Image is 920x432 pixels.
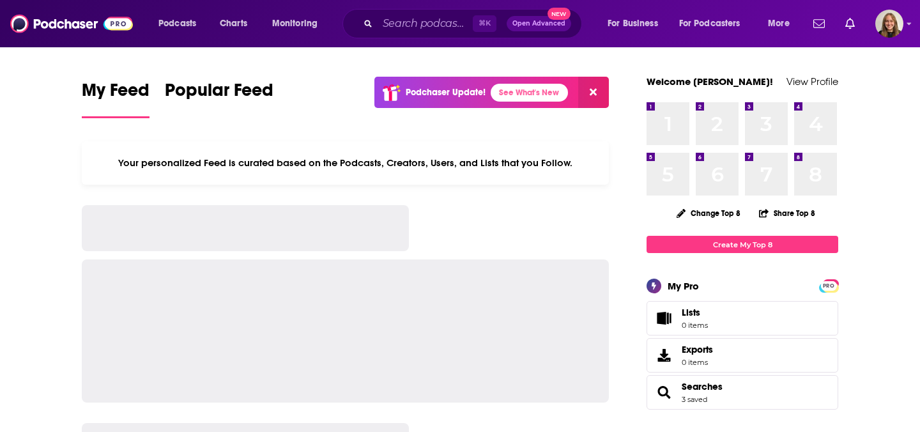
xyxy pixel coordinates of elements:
[165,79,273,109] span: Popular Feed
[768,15,790,33] span: More
[647,338,838,373] a: Exports
[512,20,565,27] span: Open Advanced
[875,10,903,38] img: User Profile
[647,75,773,88] a: Welcome [PERSON_NAME]!
[548,8,571,20] span: New
[759,13,806,34] button: open menu
[875,10,903,38] span: Logged in as ewalper
[82,141,609,185] div: Your personalized Feed is curated based on the Podcasts, Creators, Users, and Lists that you Follow.
[491,84,568,102] a: See What's New
[671,13,759,34] button: open menu
[682,307,700,318] span: Lists
[507,16,571,31] button: Open AdvancedNew
[220,15,247,33] span: Charts
[211,13,255,34] a: Charts
[821,281,836,291] span: PRO
[378,13,473,34] input: Search podcasts, credits, & more...
[82,79,149,109] span: My Feed
[406,87,486,98] p: Podchaser Update!
[682,344,713,355] span: Exports
[158,15,196,33] span: Podcasts
[821,281,836,290] a: PRO
[682,381,723,392] a: Searches
[647,375,838,410] span: Searches
[599,13,674,34] button: open menu
[682,395,707,404] a: 3 saved
[149,13,213,34] button: open menu
[668,280,699,292] div: My Pro
[651,309,677,327] span: Lists
[647,301,838,336] a: Lists
[682,358,713,367] span: 0 items
[10,12,133,36] img: Podchaser - Follow, Share and Rate Podcasts
[786,75,838,88] a: View Profile
[651,383,677,401] a: Searches
[263,13,334,34] button: open menu
[165,79,273,118] a: Popular Feed
[875,10,903,38] button: Show profile menu
[355,9,594,38] div: Search podcasts, credits, & more...
[840,13,860,35] a: Show notifications dropdown
[682,307,708,318] span: Lists
[808,13,830,35] a: Show notifications dropdown
[647,236,838,253] a: Create My Top 8
[82,79,149,118] a: My Feed
[669,205,748,221] button: Change Top 8
[682,321,708,330] span: 0 items
[758,201,816,226] button: Share Top 8
[473,15,496,32] span: ⌘ K
[679,15,740,33] span: For Podcasters
[272,15,318,33] span: Monitoring
[608,15,658,33] span: For Business
[651,346,677,364] span: Exports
